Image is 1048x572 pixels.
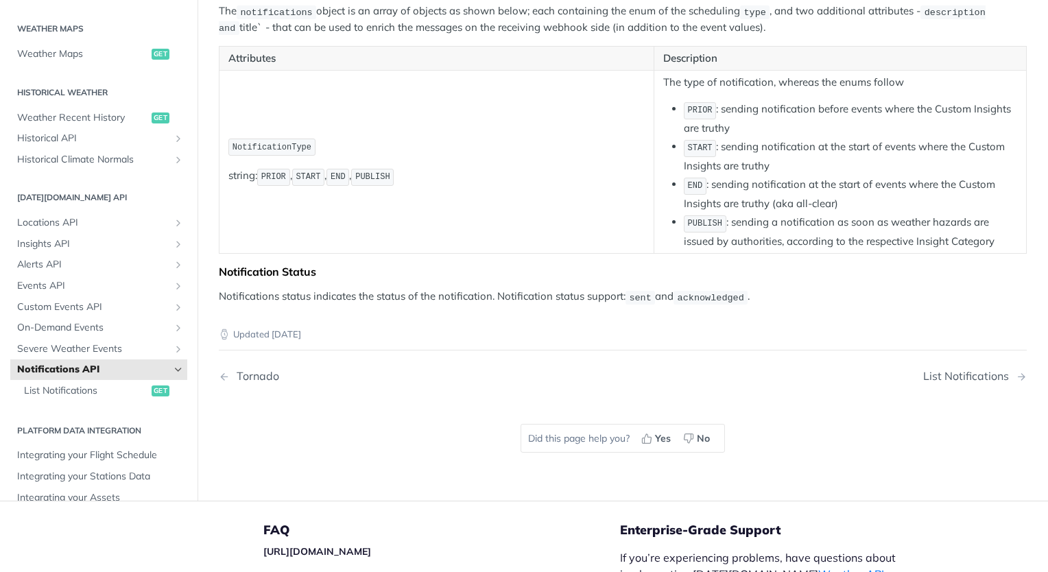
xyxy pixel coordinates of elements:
[228,51,645,67] p: Attributes
[10,128,187,149] a: Historical APIShow subpages for Historical API
[10,297,187,318] a: Custom Events APIShow subpages for Custom Events API
[620,522,941,538] h5: Enterprise-Grade Support
[17,381,187,401] a: List Notificationsget
[684,176,1017,211] li: : sending notification at the start of events where the Custom Insights are truthy (aka all-clear)
[10,488,187,508] a: Integrating your Assets
[10,276,187,296] a: Events APIShow subpages for Events API
[10,360,187,381] a: Notifications APIHide subpages for Notifications API
[219,328,1027,342] p: Updated [DATE]
[152,112,169,123] span: get
[10,23,187,35] h2: Weather Maps
[331,172,346,182] span: END
[228,167,645,187] p: string: , , ,
[10,150,187,170] a: Historical Climate NormalsShow subpages for Historical Climate Normals
[17,364,169,377] span: Notifications API
[697,431,710,446] span: No
[233,143,311,152] span: NotificationType
[17,47,148,61] span: Weather Maps
[173,302,184,313] button: Show subpages for Custom Events API
[17,321,169,335] span: On-Demand Events
[684,139,1017,174] li: : sending notification at the start of events where the Custom Insights are truthy
[17,449,184,463] span: Integrating your Flight Schedule
[663,51,1017,67] p: Description
[17,342,169,356] span: Severe Weather Events
[636,428,678,449] button: Yes
[10,466,187,487] a: Integrating your Stations Data
[17,491,184,505] span: Integrating your Assets
[17,153,169,167] span: Historical Climate Normals
[10,255,187,276] a: Alerts APIShow subpages for Alerts API
[744,7,766,17] span: type
[219,3,1027,36] p: The object is an array of objects as shown below; each containing the enum of the scheduling , an...
[688,143,713,153] span: START
[17,300,169,314] span: Custom Events API
[10,192,187,204] h2: [DATE][DOMAIN_NAME] API
[521,424,725,453] div: Did this page help you?
[17,259,169,272] span: Alerts API
[219,356,1027,396] nav: Pagination Controls
[24,384,148,398] span: List Notifications
[17,470,184,484] span: Integrating your Stations Data
[10,44,187,64] a: Weather Mapsget
[219,370,565,383] a: Previous Page: Tornado
[684,101,1017,136] li: : sending notification before events where the Custom Insights are truthy
[17,237,169,251] span: Insights API
[688,181,703,191] span: END
[17,132,169,145] span: Historical API
[219,265,1027,278] div: Notification Status
[263,545,371,558] a: [URL][DOMAIN_NAME]
[10,339,187,359] a: Severe Weather EventsShow subpages for Severe Weather Events
[923,370,1016,383] div: List Notifications
[173,344,184,355] button: Show subpages for Severe Weather Events
[261,172,286,182] span: PRIOR
[688,219,722,228] span: PUBLISH
[230,370,279,383] div: Tornado
[10,86,187,99] h2: Historical Weather
[173,239,184,250] button: Show subpages for Insights API
[355,172,390,182] span: PUBLISH
[240,7,312,17] span: notifications
[10,446,187,466] a: Integrating your Flight Schedule
[219,289,1027,305] p: Notifications status indicates the status of the notification. Notification status support: and .
[663,75,1017,91] p: The type of notification, whereas the enums follow
[173,322,184,333] button: Show subpages for On-Demand Events
[629,292,651,302] span: sent
[678,292,744,302] span: acknowledged
[17,279,169,293] span: Events API
[173,260,184,271] button: Show subpages for Alerts API
[152,49,169,60] span: get
[10,318,187,338] a: On-Demand EventsShow subpages for On-Demand Events
[263,522,620,538] h5: FAQ
[10,108,187,128] a: Weather Recent Historyget
[684,214,1017,249] li: : sending a notification as soon as weather hazards are issued by authorities, according to the r...
[10,425,187,437] h2: Platform DATA integration
[173,133,184,144] button: Show subpages for Historical API
[173,365,184,376] button: Hide subpages for Notifications API
[296,172,320,182] span: START
[688,106,713,115] span: PRIOR
[152,385,169,396] span: get
[17,217,169,230] span: Locations API
[173,218,184,229] button: Show subpages for Locations API
[678,428,717,449] button: No
[173,154,184,165] button: Show subpages for Historical Climate Normals
[923,370,1027,383] a: Next Page: List Notifications
[17,111,148,125] span: Weather Recent History
[10,234,187,254] a: Insights APIShow subpages for Insights API
[173,281,184,291] button: Show subpages for Events API
[655,431,671,446] span: Yes
[10,213,187,234] a: Locations APIShow subpages for Locations API
[219,7,986,33] span: description and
